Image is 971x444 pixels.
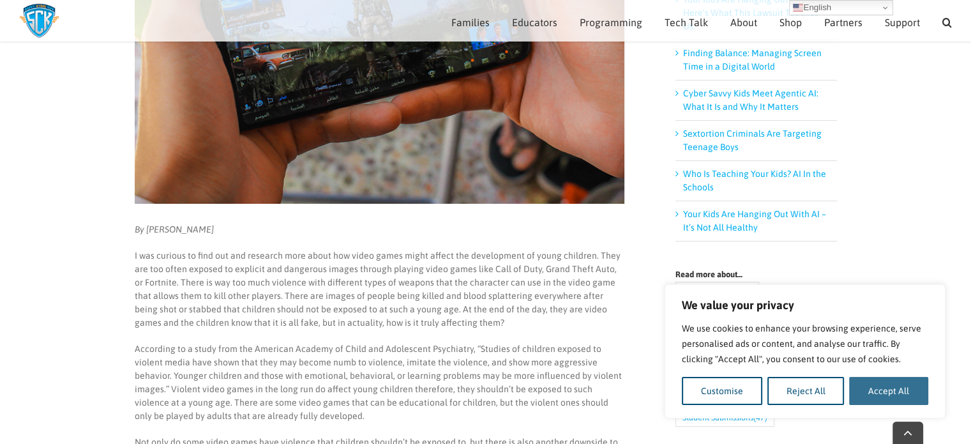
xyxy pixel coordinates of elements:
[824,17,862,27] span: Partners
[683,48,822,72] a: Finding Balance: Managing Screen Time in a Digital World
[779,17,802,27] span: Shop
[767,377,845,405] button: Reject All
[730,17,757,27] span: About
[19,3,59,38] img: Savvy Cyber Kids Logo
[580,17,642,27] span: Programming
[683,128,822,152] a: Sextortion Criminals Are Targeting Teenage Boys
[134,224,213,234] em: By [PERSON_NAME]
[734,282,752,300] span: (102)
[682,377,762,405] button: Customise
[512,17,557,27] span: Educators
[134,249,624,330] p: I was curious to find out and research more about how video games might affect the development of...
[849,377,928,405] button: Accept All
[683,88,818,112] a: Cyber Savvy Kids Meet Agentic AI: What It Is and Why It Matters
[134,342,624,423] p: According to a study from the American Academy of Child and Adolescent Psychiatry, “Studies of ch...
[683,169,826,192] a: Who Is Teaching Your Kids? AI In the Schools
[675,282,759,300] a: Cyber Security (102 items)
[682,298,928,313] p: We value your privacy
[682,321,928,367] p: We use cookies to enhance your browsing experience, serve personalised ads or content, and analys...
[885,17,920,27] span: Support
[665,17,708,27] span: Tech Talk
[451,17,490,27] span: Families
[793,3,803,13] img: en
[675,270,837,279] h4: Read more about…
[683,209,826,233] a: Your Kids Are Hanging Out With AI – It’s Not All Healthy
